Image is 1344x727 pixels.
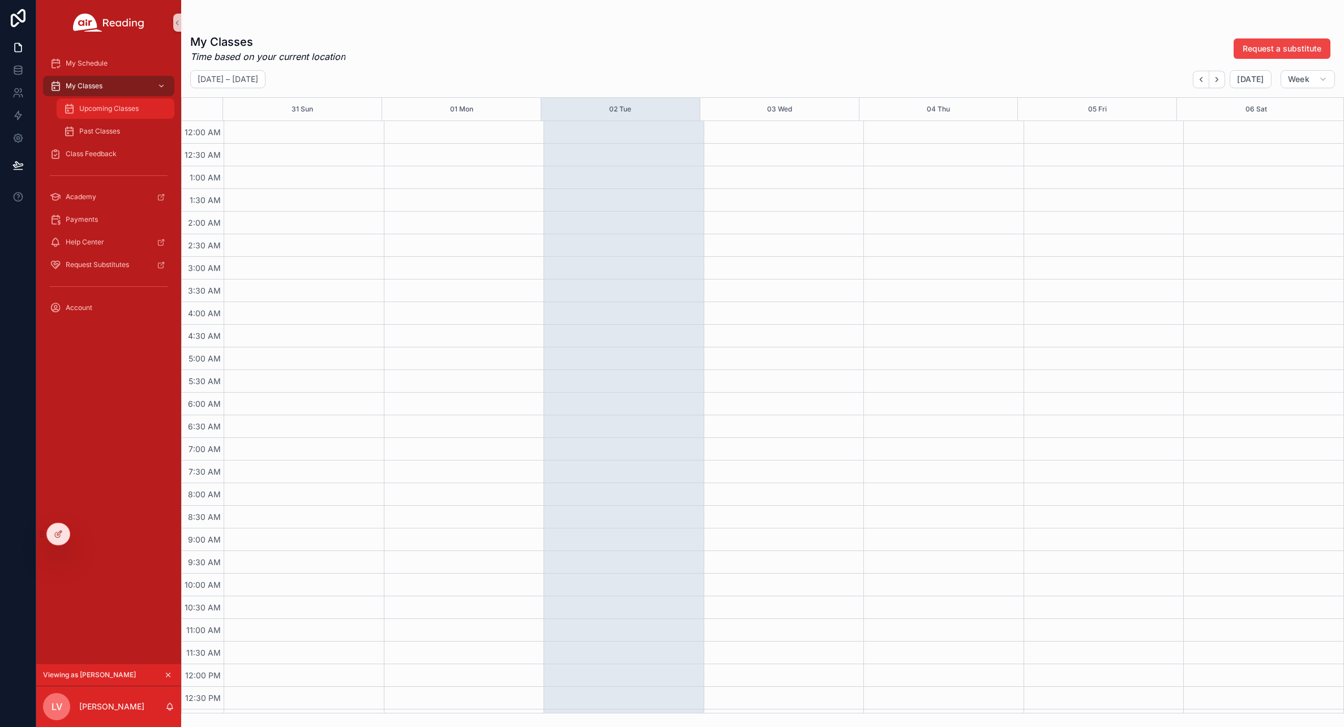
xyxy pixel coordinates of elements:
button: 02 Tue [609,98,631,121]
span: Viewing as [PERSON_NAME] [43,670,136,679]
span: 10:30 AM [182,603,224,612]
span: 12:00 AM [182,127,224,137]
a: Academy [43,187,174,207]
span: [DATE] [1237,74,1264,84]
a: My Classes [43,76,174,96]
span: 12:00 PM [182,670,224,680]
h1: My Classes [190,34,345,50]
div: scrollable content [36,45,181,333]
span: 4:00 AM [185,308,224,318]
button: 03 Wed [767,98,792,121]
h2: [DATE] – [DATE] [198,74,258,85]
button: Back [1193,71,1209,88]
p: [PERSON_NAME] [79,701,144,712]
a: Request Substitutes [43,255,174,275]
span: Academy [66,192,96,201]
span: 1:00 AM [187,173,224,182]
span: 9:00 AM [185,535,224,544]
img: App logo [73,14,144,32]
em: Time based on your current location [190,50,345,63]
span: 1:30 AM [187,195,224,205]
span: 11:30 AM [183,648,224,657]
a: Upcoming Classes [57,98,174,119]
span: 8:00 AM [185,489,224,499]
button: 04 Thu [927,98,950,121]
a: Help Center [43,232,174,252]
span: Upcoming Classes [79,104,139,113]
button: Next [1209,71,1225,88]
button: Request a substitute [1234,38,1330,59]
span: 7:00 AM [186,444,224,454]
span: 6:30 AM [185,421,224,431]
span: Help Center [66,238,104,247]
span: 3:00 AM [185,263,224,273]
span: Request a substitute [1243,43,1321,54]
span: 5:00 AM [186,354,224,363]
button: 31 Sun [292,98,313,121]
button: 01 Mon [450,98,473,121]
span: Class Feedback [66,149,117,158]
span: 4:30 AM [185,331,224,341]
a: Payments [43,209,174,230]
span: 6:00 AM [185,399,224,408]
span: Payments [66,215,98,224]
span: 7:30 AM [186,467,224,476]
button: [DATE] [1230,70,1271,88]
span: 3:30 AM [185,286,224,295]
span: 5:30 AM [186,376,224,386]
a: Account [43,298,174,318]
span: 2:00 AM [185,218,224,227]
span: My Classes [66,81,102,91]
span: 9:30 AM [185,557,224,567]
span: Past Classes [79,127,120,136]
span: 12:30 PM [182,693,224,703]
span: LV [52,700,62,713]
span: 11:00 AM [183,625,224,635]
span: Week [1288,74,1309,84]
span: Request Substitutes [66,260,129,269]
a: Past Classes [57,121,174,141]
a: Class Feedback [43,144,174,164]
span: My Schedule [66,59,108,68]
span: 2:30 AM [185,240,224,250]
button: 05 Fri [1088,98,1107,121]
span: 12:30 AM [182,150,224,160]
button: 06 Sat [1245,98,1267,121]
a: My Schedule [43,53,174,74]
span: 10:00 AM [182,580,224,590]
button: Week [1281,70,1335,88]
span: 8:30 AM [185,512,224,522]
span: Account [66,303,92,312]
